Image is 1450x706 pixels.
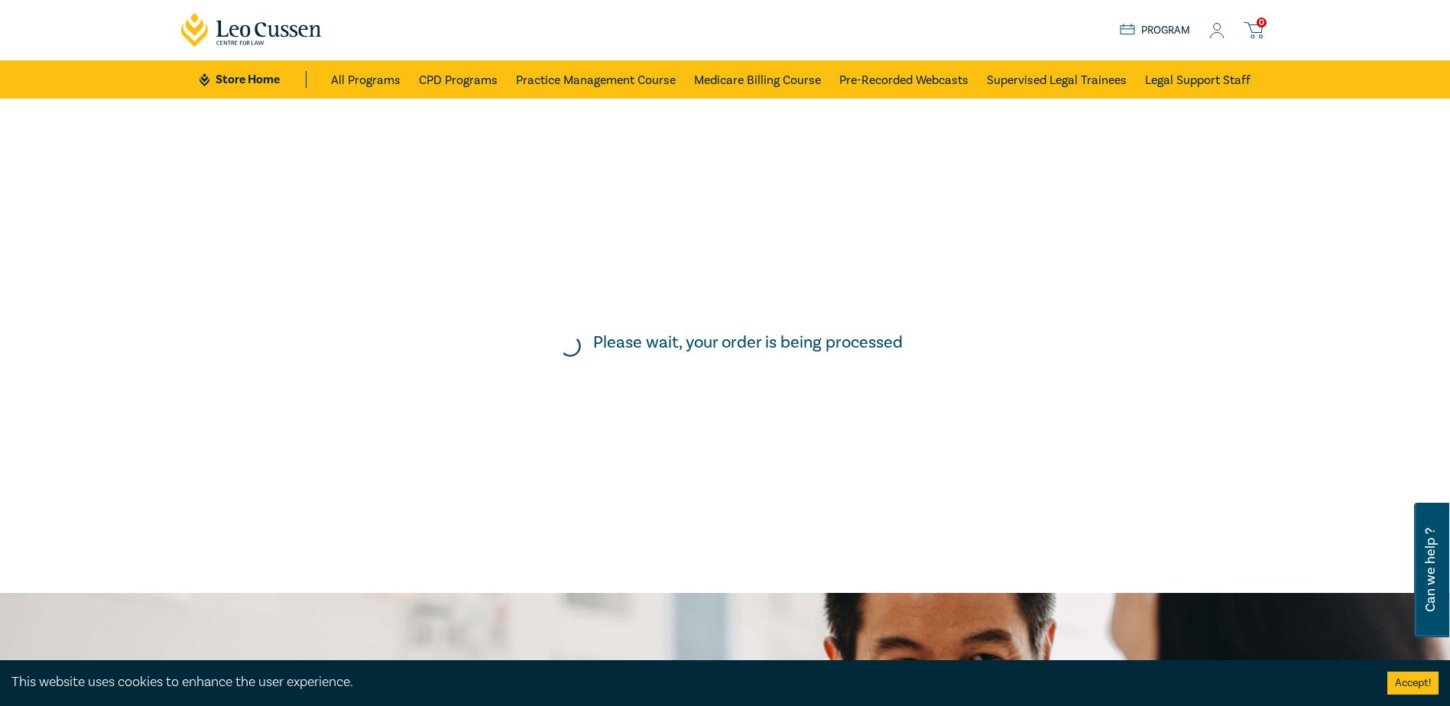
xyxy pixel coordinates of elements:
[419,60,498,99] a: CPD Programs
[11,672,1364,692] div: This website uses cookies to enhance the user experience.
[1423,512,1438,628] span: Can we help ?
[331,60,401,99] a: All Programs
[1145,60,1251,99] a: Legal Support Staff
[1257,18,1267,28] span: 0
[199,71,306,88] a: Store Home
[593,332,903,352] h5: Please wait, your order is being processed
[516,60,676,99] a: Practice Management Course
[987,60,1127,99] a: Supervised Legal Trainees
[694,60,821,99] a: Medicare Billing Course
[839,60,968,99] a: Pre-Recorded Webcasts
[1120,22,1191,39] a: Program
[1387,672,1439,695] button: Accept cookies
